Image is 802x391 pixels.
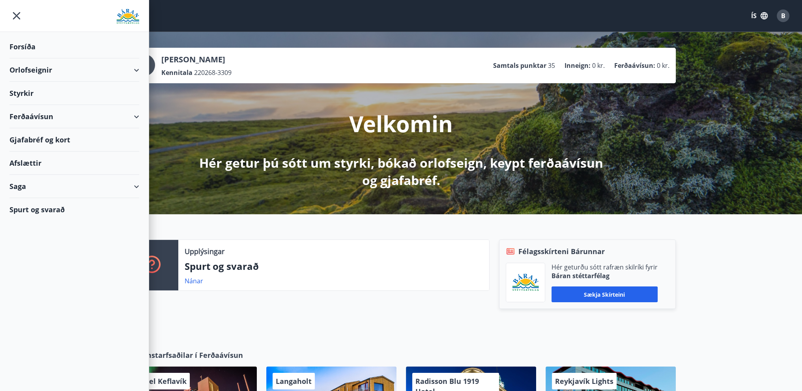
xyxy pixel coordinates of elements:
p: Ferðaávísun : [614,61,655,70]
p: Inneign : [565,61,591,70]
div: Forsíða [9,35,139,58]
div: Afslættir [9,152,139,175]
img: Bz2lGXKH3FXEIQKvoQ8VL0Fr0uCiWgfgA3I6fSs8.png [512,273,539,292]
div: Orlofseignir [9,58,139,82]
span: B [781,11,785,20]
img: union_logo [116,9,139,24]
p: Kennitala [161,68,193,77]
div: Ferðaávísun [9,105,139,128]
p: Hér getur þú sótt um styrki, bókað orlofseign, keypt ferðaávísun og gjafabréf. [193,154,609,189]
button: Sækja skírteini [551,286,658,302]
div: Styrkir [9,82,139,105]
p: Velkomin [349,109,453,138]
div: Saga [9,175,139,198]
span: Félagsskírteni Bárunnar [518,246,605,256]
p: Upplýsingar [185,246,224,256]
button: B [774,6,793,25]
span: 0 kr. [657,61,669,70]
span: 220268-3309 [194,68,232,77]
p: Samtals punktar [493,61,546,70]
p: [PERSON_NAME] [161,54,232,65]
div: Gjafabréf og kort [9,128,139,152]
a: Nánar [185,277,203,285]
div: Spurt og svarað [9,198,139,221]
span: Langaholt [276,376,312,386]
p: Hér geturðu sótt rafræn skilríki fyrir [551,263,658,271]
p: Spurt og svarað [185,260,483,273]
span: Samstarfsaðilar í Ferðaávísun [136,350,243,360]
button: menu [9,9,24,23]
span: Hótel Keflavík [136,376,187,386]
p: Báran stéttarfélag [551,271,658,280]
button: ÍS [747,9,772,23]
span: Reykjavík Lights [555,376,613,386]
span: 35 [548,61,555,70]
span: 0 kr. [592,61,605,70]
